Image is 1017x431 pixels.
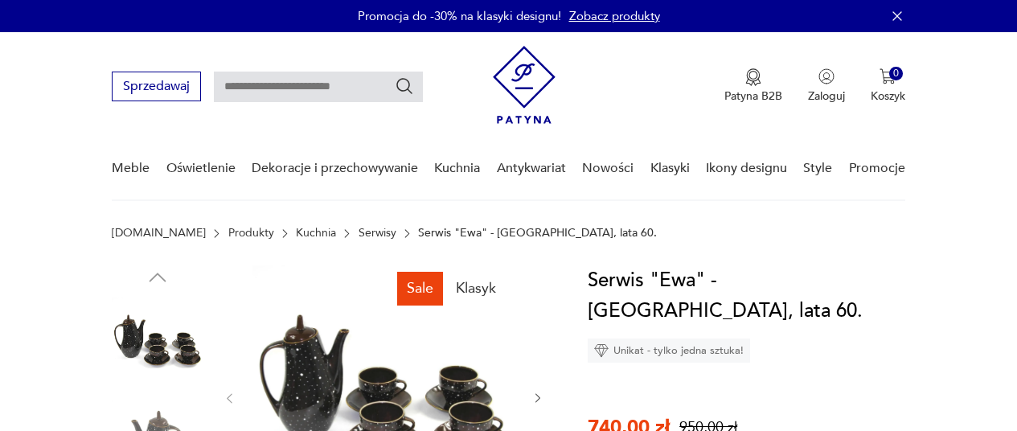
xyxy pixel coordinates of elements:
img: Patyna - sklep z meblami i dekoracjami vintage [493,46,556,124]
a: Zobacz produkty [569,8,660,24]
img: Ikona diamentu [594,343,609,358]
a: Kuchnia [434,138,480,199]
img: Ikona medalu [745,68,761,86]
button: 0Koszyk [871,68,905,104]
a: Dekoracje i przechowywanie [252,138,418,199]
button: Szukaj [395,76,414,96]
a: Produkty [228,227,274,240]
img: Zdjęcie produktu Serwis "Ewa" - Tułowice, lata 60. [112,298,203,389]
img: Ikonka użytkownika [818,68,835,84]
button: Zaloguj [808,68,845,104]
a: Style [803,138,832,199]
a: Ikona medaluPatyna B2B [724,68,782,104]
button: Patyna B2B [724,68,782,104]
div: Unikat - tylko jedna sztuka! [588,339,750,363]
a: Oświetlenie [166,138,236,199]
h1: Serwis "Ewa" - [GEOGRAPHIC_DATA], lata 60. [588,265,905,326]
a: Ikony designu [706,138,787,199]
p: Zaloguj [808,88,845,104]
a: Klasyki [650,138,690,199]
a: Sprzedawaj [112,82,201,93]
a: Kuchnia [296,227,336,240]
p: Koszyk [871,88,905,104]
p: Promocja do -30% na klasyki designu! [358,8,561,24]
div: 0 [889,67,903,80]
img: Ikona koszyka [880,68,896,84]
a: Serwisy [359,227,396,240]
a: Nowości [582,138,634,199]
button: Sprzedawaj [112,72,201,101]
div: Sale [397,272,443,306]
div: Klasyk [446,272,506,306]
a: Promocje [849,138,905,199]
p: Serwis "Ewa" - [GEOGRAPHIC_DATA], lata 60. [418,227,657,240]
a: [DOMAIN_NAME] [112,227,206,240]
a: Meble [112,138,150,199]
p: Patyna B2B [724,88,782,104]
a: Antykwariat [497,138,566,199]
